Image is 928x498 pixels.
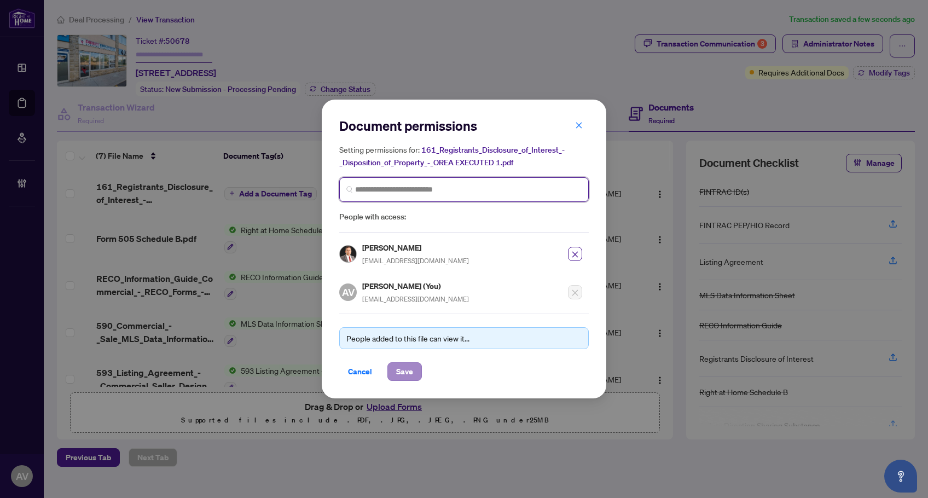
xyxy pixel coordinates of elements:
span: AV [342,285,355,300]
span: People with access: [339,211,589,223]
span: close [571,251,579,258]
span: Save [396,363,413,380]
button: Save [387,362,422,381]
img: search_icon [346,186,353,193]
h2: Document permissions [339,117,589,135]
span: [EMAIL_ADDRESS][DOMAIN_NAME] [362,257,469,265]
h5: [PERSON_NAME] (You) [362,280,469,292]
button: Open asap [884,460,917,493]
img: Profile Icon [340,246,356,262]
span: Cancel [348,363,372,380]
h5: [PERSON_NAME] [362,241,469,254]
button: Cancel [339,362,381,381]
h5: Setting permissions for: [339,143,589,169]
span: 161_Registrants_Disclosure_of_Interest_-_Disposition_of_Property_-_OREA EXECUTED 1.pdf [339,145,565,167]
span: close [575,121,583,129]
span: [EMAIL_ADDRESS][DOMAIN_NAME] [362,295,469,303]
div: People added to this file can view it... [346,332,582,344]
